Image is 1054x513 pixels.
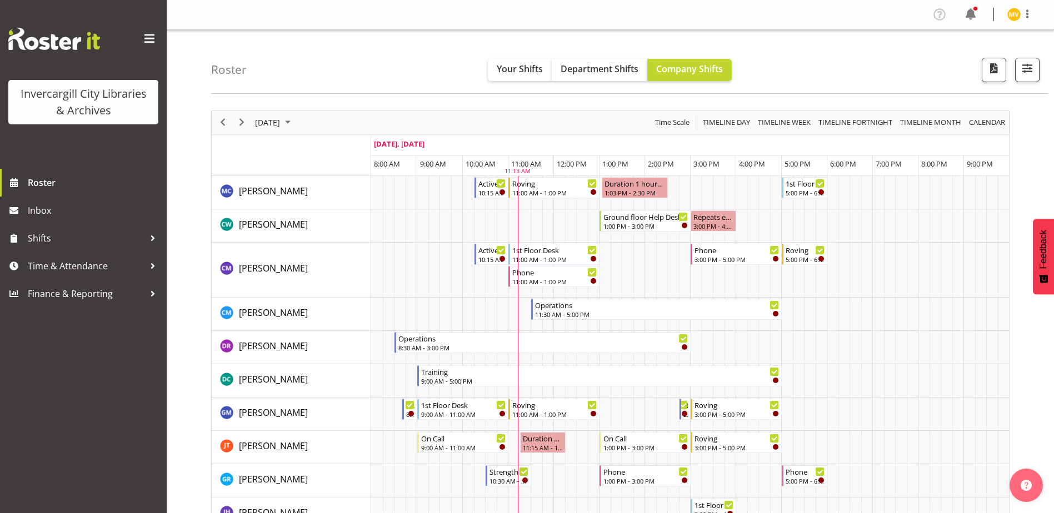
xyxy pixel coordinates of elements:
[239,406,308,419] span: [PERSON_NAME]
[239,373,308,386] a: [PERSON_NAME]
[212,364,371,398] td: Donald Cunningham resource
[531,299,782,320] div: Cindy Mulrooney"s event - Operations Begin From Tuesday, September 23, 2025 at 11:30:00 AM GMT+12...
[512,188,597,197] div: 11:00 AM - 1:00 PM
[478,188,506,197] div: 10:15 AM - 11:00 AM
[982,58,1006,82] button: Download a PDF of the roster for the current day
[239,261,308,275] a: [PERSON_NAME]
[693,222,733,230] div: 3:00 PM - 4:00 PM
[691,244,782,265] div: Chamique Mamolo"s event - Phone Begin From Tuesday, September 23, 2025 at 3:00:00 PM GMT+12:00 En...
[394,332,691,353] div: Debra Robinson"s event - Operations Begin From Tuesday, September 23, 2025 at 8:30:00 AM GMT+12:0...
[701,115,752,129] button: Timeline Day
[600,465,691,486] div: Grace Roscoe-Squires"s event - Phone Begin From Tuesday, September 23, 2025 at 1:00:00 PM GMT+12:...
[691,432,782,453] div: Glen Tomlinson"s event - Roving Begin From Tuesday, September 23, 2025 at 3:00:00 PM GMT+12:00 En...
[603,222,688,230] div: 1:00 PM - 3:00 PM
[876,159,902,169] span: 7:00 PM
[1033,219,1054,294] button: Feedback - Show survey
[421,410,506,419] div: 9:00 AM - 11:00 AM
[683,399,688,410] div: New book tagging
[757,115,812,129] span: Timeline Week
[239,218,308,231] a: [PERSON_NAME]
[239,340,308,352] span: [PERSON_NAME]
[212,398,371,431] td: Gabriel McKay Smith resource
[421,366,779,377] div: Training
[417,399,508,420] div: Gabriel McKay Smith"s event - 1st Floor Desk Begin From Tuesday, September 23, 2025 at 9:00:00 AM...
[647,59,732,81] button: Company Shifts
[497,63,543,75] span: Your Shifts
[691,210,736,232] div: Catherine Wilson"s event - Repeats every tuesday - Catherine Wilson Begin From Tuesday, September...
[512,277,597,286] div: 11:00 AM - 1:00 PM
[557,159,587,169] span: 12:00 PM
[478,244,506,255] div: Active Rhyming
[239,339,308,353] a: [PERSON_NAME]
[417,365,782,386] div: Donald Cunningham"s event - Training Begin From Tuesday, September 23, 2025 at 9:00:00 AM GMT+12:...
[374,139,424,149] span: [DATE], [DATE]
[602,177,668,198] div: Aurora Catu"s event - Duration 1 hours - Aurora Catu Begin From Tuesday, September 23, 2025 at 1:...
[508,266,600,287] div: Chamique Mamolo"s event - Phone Begin From Tuesday, September 23, 2025 at 11:00:00 AM GMT+12:00 E...
[520,432,566,453] div: Glen Tomlinson"s event - Duration 1 hours - Glen Tomlinson Begin From Tuesday, September 23, 2025...
[251,111,297,134] div: September 23, 2025
[552,59,647,81] button: Department Shifts
[693,159,720,169] span: 3:00 PM
[1015,58,1040,82] button: Filter Shifts
[782,465,827,486] div: Grace Roscoe-Squires"s event - Phone Begin From Tuesday, September 23, 2025 at 5:00:00 PM GMT+12:...
[602,159,628,169] span: 1:00 PM
[785,159,811,169] span: 5:00 PM
[680,399,691,420] div: Gabriel McKay Smith"s event - New book tagging Begin From Tuesday, September 23, 2025 at 2:45:00 ...
[693,211,733,222] div: Repeats every [DATE] - [PERSON_NAME]
[489,466,528,477] div: Strength and Balance
[239,184,308,198] a: [PERSON_NAME]
[212,331,371,364] td: Debra Robinson resource
[968,115,1006,129] span: calendar
[600,210,691,232] div: Catherine Wilson"s event - Ground floor Help Desk Begin From Tuesday, September 23, 2025 at 1:00:...
[417,432,508,453] div: Glen Tomlinson"s event - On Call Begin From Tuesday, September 23, 2025 at 9:00:00 AM GMT+12:00 E...
[702,115,751,129] span: Timeline Day
[398,343,688,352] div: 8:30 AM - 3:00 PM
[234,115,249,129] button: Next
[899,115,962,129] span: Timeline Month
[239,472,308,486] a: [PERSON_NAME]
[786,255,825,264] div: 5:00 PM - 6:00 PM
[561,63,638,75] span: Department Shifts
[508,177,600,198] div: Aurora Catu"s event - Roving Begin From Tuesday, September 23, 2025 at 11:00:00 AM GMT+12:00 Ends...
[967,159,993,169] span: 9:00 PM
[695,499,733,510] div: 1st Floor Desk
[239,406,308,419] a: [PERSON_NAME]
[786,476,825,485] div: 5:00 PM - 6:00 PM
[239,306,308,319] span: [PERSON_NAME]
[898,115,963,129] button: Timeline Month
[603,466,688,477] div: Phone
[695,244,779,255] div: Phone
[28,174,161,191] span: Roster
[402,399,417,420] div: Gabriel McKay Smith"s event - Newspapers Begin From Tuesday, September 23, 2025 at 8:40:00 AM GMT...
[478,178,506,189] div: Active Rhyming
[512,266,597,278] div: Phone
[212,298,371,331] td: Cindy Mulrooney resource
[511,159,541,169] span: 11:00 AM
[523,432,563,444] div: Duration 1 hours - [PERSON_NAME]
[830,159,856,169] span: 6:00 PM
[695,443,779,452] div: 3:00 PM - 5:00 PM
[683,410,688,419] div: 2:45 PM - 3:00 PM
[253,115,296,129] button: September 2025
[239,440,308,452] span: [PERSON_NAME]
[212,209,371,243] td: Catherine Wilson resource
[600,432,691,453] div: Glen Tomlinson"s event - On Call Begin From Tuesday, September 23, 2025 at 1:00:00 PM GMT+12:00 E...
[605,188,665,197] div: 1:03 PM - 2:30 PM
[695,255,779,264] div: 3:00 PM - 5:00 PM
[756,115,813,129] button: Timeline Week
[512,399,597,410] div: Roving
[406,399,414,410] div: Newspapers
[254,115,281,129] span: [DATE]
[398,333,688,344] div: Operations
[474,244,509,265] div: Chamique Mamolo"s event - Active Rhyming Begin From Tuesday, September 23, 2025 at 10:15:00 AM GM...
[605,178,665,189] div: Duration 1 hours - [PERSON_NAME]
[213,111,232,134] div: previous period
[691,399,782,420] div: Gabriel McKay Smith"s event - Roving Begin From Tuesday, September 23, 2025 at 3:00:00 PM GMT+12:...
[421,432,506,444] div: On Call
[786,178,825,189] div: 1st Floor Desk
[374,159,400,169] span: 8:00 AM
